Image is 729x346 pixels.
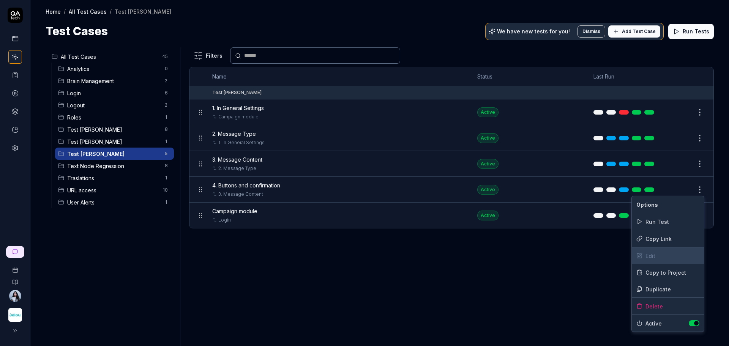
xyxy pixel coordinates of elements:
[632,213,704,230] div: Run Test
[632,230,704,247] div: Copy Link
[645,319,689,327] span: Active
[632,281,704,297] div: Duplicate
[632,247,704,264] a: Edit
[645,269,686,277] span: Copy to Project
[632,298,704,315] div: Delete
[636,201,658,209] span: Options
